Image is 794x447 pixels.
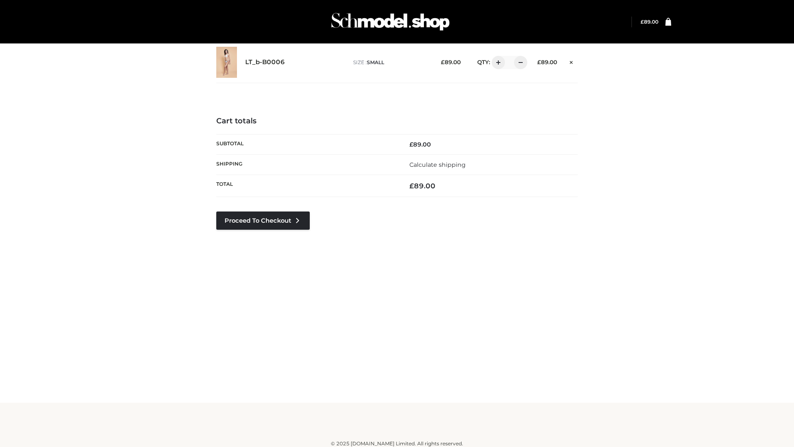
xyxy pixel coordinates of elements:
img: LT_b-B0006 - SMALL [216,47,237,78]
a: Remove this item [565,56,578,67]
div: QTY: [469,56,524,69]
bdi: 89.00 [537,59,557,65]
p: size : [353,59,428,66]
a: LT_b-B0006 [245,58,285,66]
span: £ [537,59,541,65]
span: £ [441,59,445,65]
bdi: 89.00 [409,141,431,148]
a: £89.00 [641,19,658,25]
img: Schmodel Admin 964 [328,5,452,38]
th: Subtotal [216,134,397,154]
span: £ [409,141,413,148]
a: Proceed to Checkout [216,211,310,230]
bdi: 89.00 [641,19,658,25]
span: SMALL [367,59,384,65]
bdi: 89.00 [409,182,435,190]
th: Shipping [216,154,397,175]
bdi: 89.00 [441,59,461,65]
h4: Cart totals [216,117,578,126]
a: Calculate shipping [409,161,466,168]
span: £ [409,182,414,190]
span: £ [641,19,644,25]
th: Total [216,175,397,197]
